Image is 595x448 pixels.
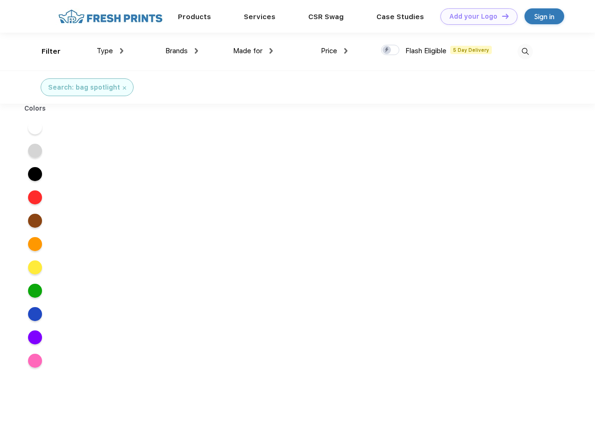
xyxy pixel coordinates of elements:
[344,48,347,54] img: dropdown.png
[48,83,120,92] div: Search: bag spotlight
[502,14,509,19] img: DT
[524,8,564,24] a: Sign in
[17,104,53,113] div: Colors
[405,47,446,55] span: Flash Eligible
[178,13,211,21] a: Products
[534,11,554,22] div: Sign in
[165,47,188,55] span: Brands
[123,86,126,90] img: filter_cancel.svg
[42,46,61,57] div: Filter
[120,48,123,54] img: dropdown.png
[195,48,198,54] img: dropdown.png
[321,47,337,55] span: Price
[517,44,533,59] img: desktop_search.svg
[97,47,113,55] span: Type
[269,48,273,54] img: dropdown.png
[449,13,497,21] div: Add your Logo
[56,8,165,25] img: fo%20logo%202.webp
[233,47,262,55] span: Made for
[450,46,492,54] span: 5 Day Delivery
